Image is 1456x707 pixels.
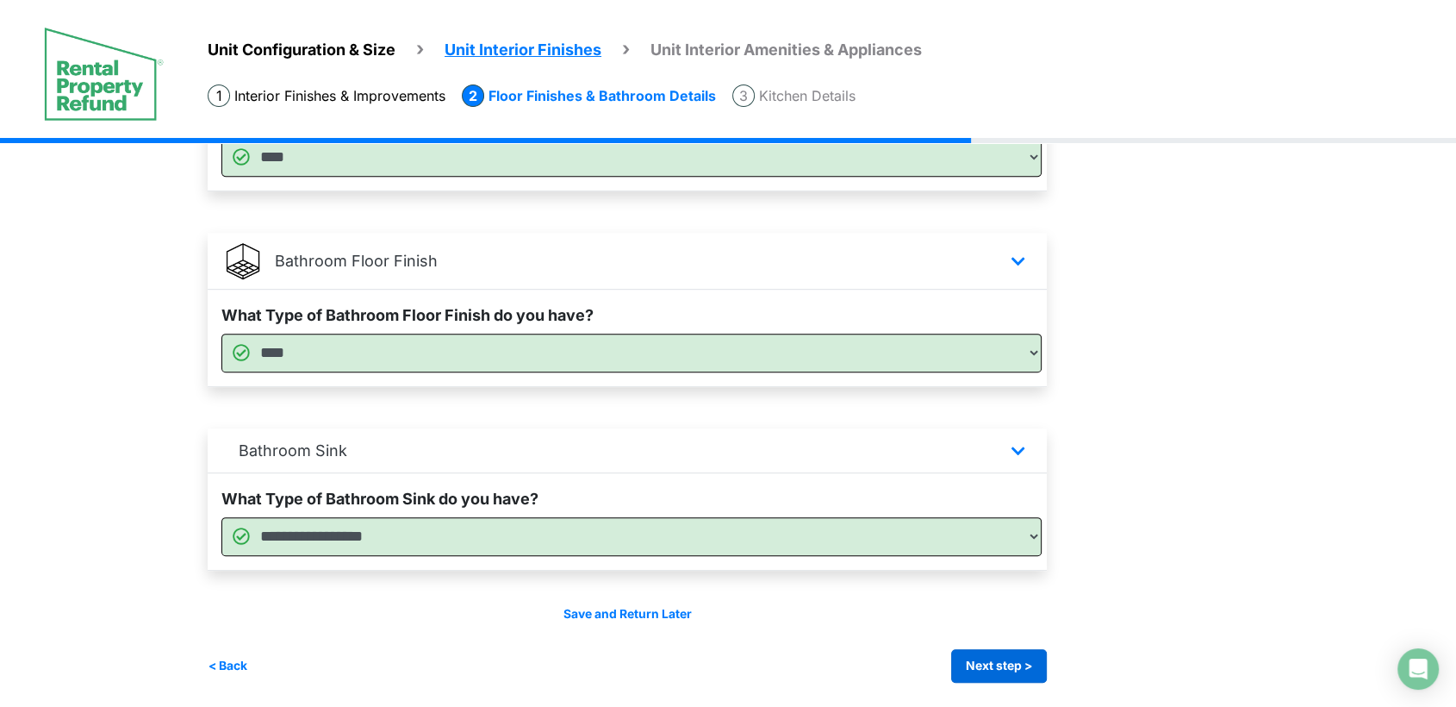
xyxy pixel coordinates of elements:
li: Floor Finishes & Bathroom Details [462,84,716,107]
button: < Back [208,649,248,683]
button: Next step > [951,649,1047,683]
img: Floor_NoGNhoG_7D5ffZv_Pnec3yp.png [225,243,261,279]
p: Bathroom Floor Finish [275,249,438,272]
label: What Type of Bathroom Floor Finish do you have? [221,303,594,327]
span: Unit Configuration & Size [208,41,395,59]
span: Unit Interior Finishes [445,41,601,59]
p: Bathroom Sink [239,439,347,462]
label: What Type of Bathroom Sink do you have? [221,487,538,510]
img: spp logo [43,26,165,122]
span: Unit Interior Amenities & Appliances [650,41,922,59]
li: Kitchen Details [732,84,856,107]
a: Save and Return Later [563,607,692,621]
li: Interior Finishes & Improvements [208,84,445,107]
div: Open Intercom Messenger [1397,648,1439,690]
